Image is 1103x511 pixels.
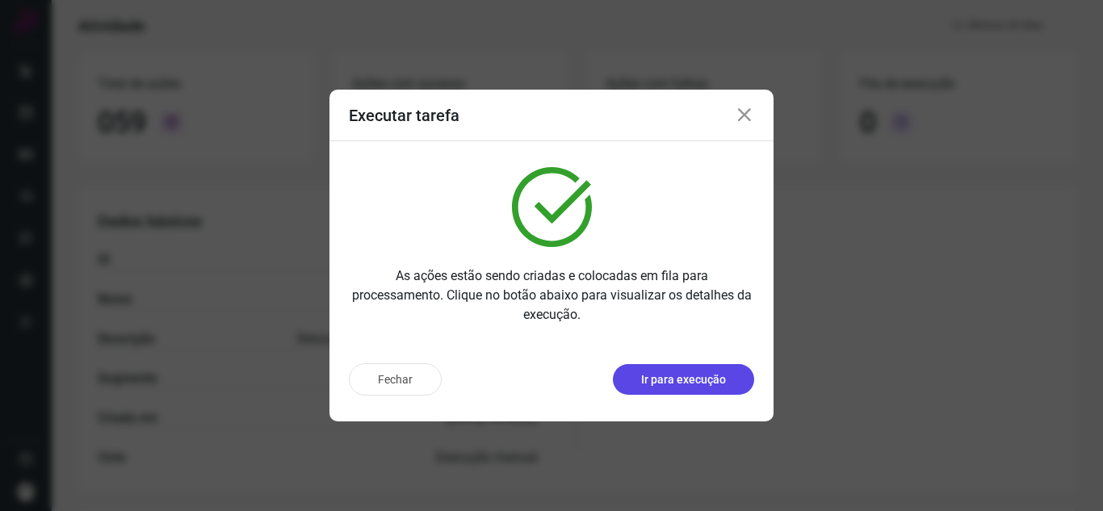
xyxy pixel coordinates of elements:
img: verified.svg [512,167,592,247]
h3: Executar tarefa [349,106,459,125]
p: Ir para execução [641,371,726,388]
p: As ações estão sendo criadas e colocadas em fila para processamento. Clique no botão abaixo para ... [349,266,754,325]
button: Ir para execução [613,364,754,395]
button: Fechar [349,363,442,396]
